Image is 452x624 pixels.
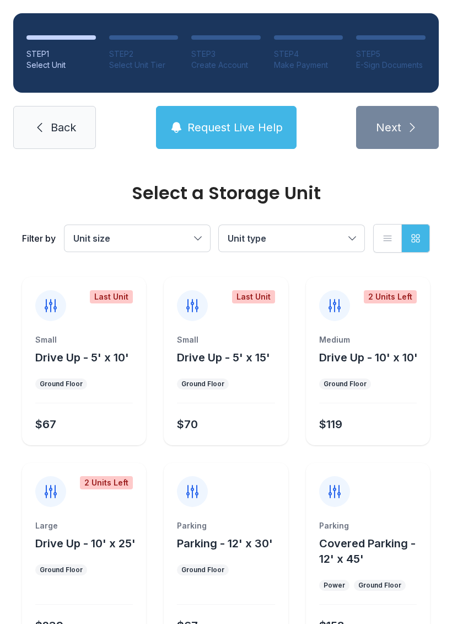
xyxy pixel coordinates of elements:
[35,537,136,550] span: Drive Up - 10' x 25'
[324,380,367,388] div: Ground Floor
[319,417,342,432] div: $119
[324,581,345,590] div: Power
[109,60,179,71] div: Select Unit Tier
[319,520,417,531] div: Parking
[109,49,179,60] div: STEP 2
[40,566,83,574] div: Ground Floor
[191,60,261,71] div: Create Account
[35,351,129,364] span: Drive Up - 5' x 10'
[35,520,133,531] div: Large
[73,233,110,244] span: Unit size
[319,536,426,567] button: Covered Parking - 12' x 45'
[228,233,266,244] span: Unit type
[51,120,76,135] span: Back
[274,60,343,71] div: Make Payment
[80,476,133,489] div: 2 Units Left
[181,380,224,388] div: Ground Floor
[319,351,418,364] span: Drive Up - 10' x 10'
[319,334,417,345] div: Medium
[358,581,401,590] div: Ground Floor
[232,290,275,303] div: Last Unit
[177,351,270,364] span: Drive Up - 5' x 15'
[22,184,430,202] div: Select a Storage Unit
[177,350,270,365] button: Drive Up - 5' x 15'
[35,417,56,432] div: $67
[376,120,401,135] span: Next
[35,334,133,345] div: Small
[319,350,418,365] button: Drive Up - 10' x 10'
[26,49,96,60] div: STEP 1
[40,380,83,388] div: Ground Floor
[274,49,343,60] div: STEP 4
[319,537,416,566] span: Covered Parking - 12' x 45'
[364,290,417,303] div: 2 Units Left
[90,290,133,303] div: Last Unit
[177,537,273,550] span: Parking - 12' x 30'
[64,225,210,252] button: Unit size
[191,49,261,60] div: STEP 3
[356,49,426,60] div: STEP 5
[177,536,273,551] button: Parking - 12' x 30'
[26,60,96,71] div: Select Unit
[35,536,136,551] button: Drive Up - 10' x 25'
[177,520,275,531] div: Parking
[35,350,129,365] button: Drive Up - 5' x 10'
[177,334,275,345] div: Small
[22,232,56,245] div: Filter by
[177,417,198,432] div: $70
[181,566,224,574] div: Ground Floor
[356,60,426,71] div: E-Sign Documents
[219,225,364,252] button: Unit type
[187,120,283,135] span: Request Live Help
